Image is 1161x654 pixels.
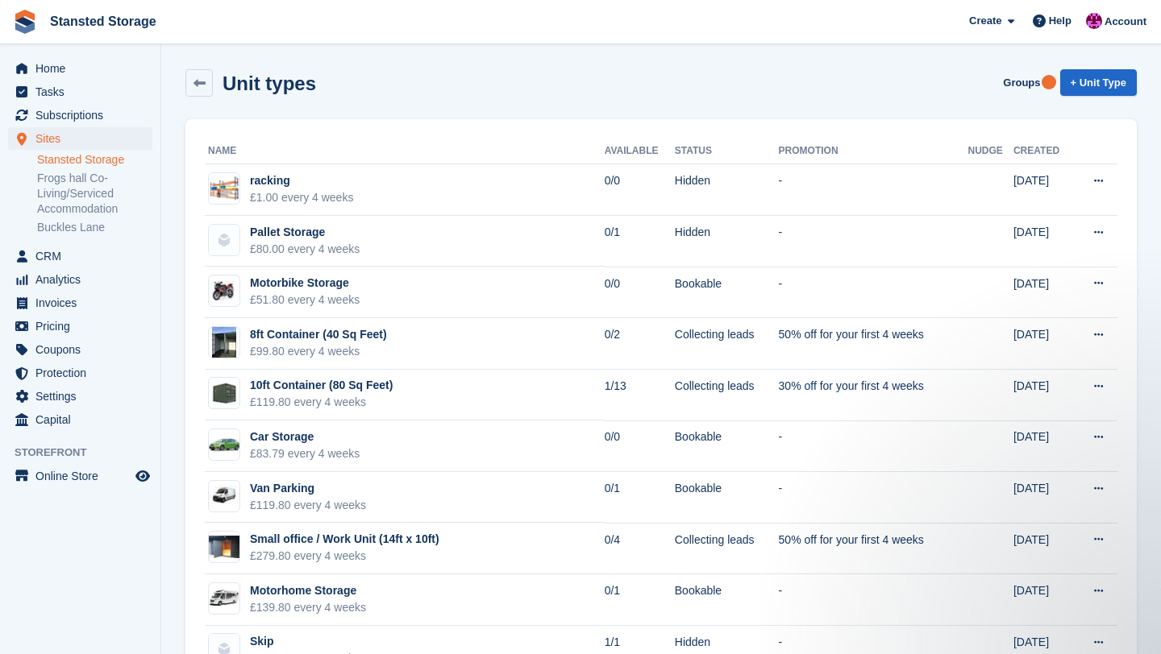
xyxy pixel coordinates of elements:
[1060,69,1137,96] a: + Unit Type
[605,370,675,421] td: 1/13
[779,472,968,524] td: -
[675,574,779,626] td: Bookable
[675,267,779,318] td: Bookable
[15,445,160,461] span: Storefront
[250,292,360,308] div: £51.80 every 4 weeks
[675,139,779,164] th: Status
[250,189,353,206] div: £1.00 every 4 weeks
[779,139,968,164] th: Promotion
[8,245,152,267] a: menu
[1013,574,1073,626] td: [DATE]
[250,497,366,514] div: £119.80 every 4 weeks
[8,57,152,80] a: menu
[1013,370,1073,421] td: [DATE]
[605,523,675,574] td: 0/4
[250,582,366,599] div: Motorhome Storage
[997,69,1047,96] a: Groups
[35,57,132,80] span: Home
[1013,318,1073,370] td: [DATE]
[37,171,152,217] a: Frogs hall Co-Living/Serviced Accommodation
[223,72,316,94] h2: Unit types
[250,326,387,343] div: 8ft Container (40 Sq Feet)
[1013,216,1073,267] td: [DATE]
[605,267,675,318] td: 0/0
[605,574,675,626] td: 0/1
[675,216,779,267] td: Hidden
[250,275,360,292] div: Motorbike Storage
[779,574,968,626] td: -
[605,139,675,164] th: Available
[605,216,675,267] td: 0/1
[250,394,393,411] div: £119.80 every 4 weeks
[1105,14,1146,30] span: Account
[969,13,1001,29] span: Create
[250,172,353,189] div: racking
[13,10,37,34] img: stora-icon-8386f47178a22dfd0bd8f6a31ec36ba5ce8667c1dd55bd0f319d3a0aa187defe.svg
[205,139,605,164] th: Name
[250,224,360,241] div: Pallet Storage
[35,245,132,267] span: CRM
[35,408,132,431] span: Capital
[250,428,360,445] div: Car Storage
[250,445,360,462] div: £83.79 every 4 weeks
[250,343,387,360] div: £99.80 every 4 weeks
[605,420,675,472] td: 0/0
[250,377,393,394] div: 10ft Container (80 Sq Feet)
[675,523,779,574] td: Collecting leads
[212,326,236,358] img: 59595343_2472421272768127_7837514041806290944_n.jpg
[8,127,152,150] a: menu
[675,472,779,524] td: Bookable
[250,633,360,650] div: Skip
[209,225,239,255] img: blank-unit-type-icon-ffbac7b88ba66c5e286b0e438baccc4b9c83835d4c34f86887a83fc20ec27e7b.svg
[35,104,132,126] span: Subscriptions
[605,164,675,216] td: 0/0
[35,292,132,314] span: Invoices
[209,173,239,204] img: racking.gif
[675,420,779,472] td: Bookable
[35,315,132,337] span: Pricing
[8,268,152,291] a: menu
[209,280,239,302] img: seven-best-motorbikes-of-the-noughties-7-aprilia-rs50-goodwood-28042020.jpg
[8,338,152,361] a: menu
[209,485,239,507] img: de-60-552276.jpg
[35,338,132,361] span: Coupons
[133,466,152,486] a: Preview store
[967,139,1013,164] th: Nudge
[8,104,152,126] a: menu
[250,548,439,565] div: £279.80 every 4 weeks
[779,370,968,421] td: 30% off for your first 4 weeks
[35,127,132,150] span: Sites
[1013,164,1073,216] td: [DATE]
[8,465,152,487] a: menu
[1013,523,1073,574] td: [DATE]
[209,381,239,406] img: 10ft-conteirn-.jpg
[250,531,439,548] div: Small office / Work Unit (14ft x 10ft)
[605,318,675,370] td: 0/2
[209,590,239,606] img: images%20(7).jpeg
[8,362,152,384] a: menu
[35,81,132,103] span: Tasks
[250,241,360,258] div: £80.00 every 4 weeks
[779,216,968,267] td: -
[779,267,968,318] td: -
[779,523,968,574] td: 50% off for your first 4 weeks
[35,362,132,384] span: Protection
[779,318,968,370] td: 50% off for your first 4 weeks
[8,315,152,337] a: menu
[675,370,779,421] td: Collecting leads
[8,81,152,103] a: menu
[35,385,132,408] span: Settings
[44,8,163,35] a: Stansted Storage
[1013,472,1073,524] td: [DATE]
[1013,267,1073,318] td: [DATE]
[605,472,675,524] td: 0/1
[8,385,152,408] a: menu
[8,408,152,431] a: menu
[209,434,239,455] img: seat-leon_0.jpg
[35,465,132,487] span: Online Store
[779,164,968,216] td: -
[37,152,152,168] a: Stansted Storage
[37,220,152,235] a: Buckles Lane
[1013,139,1073,164] th: Created
[209,536,239,559] img: small-unit-door-2.jpg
